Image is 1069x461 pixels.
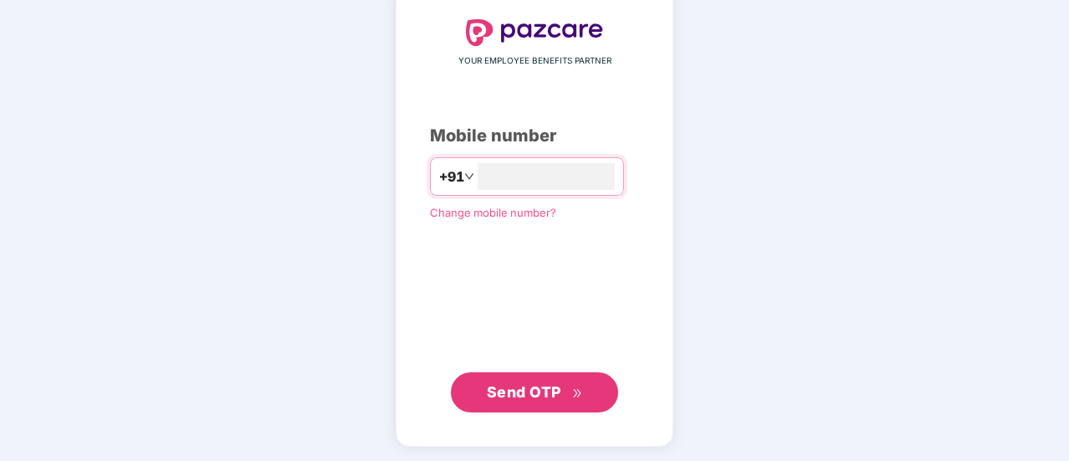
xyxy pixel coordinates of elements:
[439,166,464,187] span: +91
[458,54,611,68] span: YOUR EMPLOYEE BENEFITS PARTNER
[572,388,583,399] span: double-right
[430,206,556,219] a: Change mobile number?
[466,19,603,46] img: logo
[451,372,618,412] button: Send OTPdouble-right
[430,123,639,149] div: Mobile number
[487,383,561,401] span: Send OTP
[464,172,474,182] span: down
